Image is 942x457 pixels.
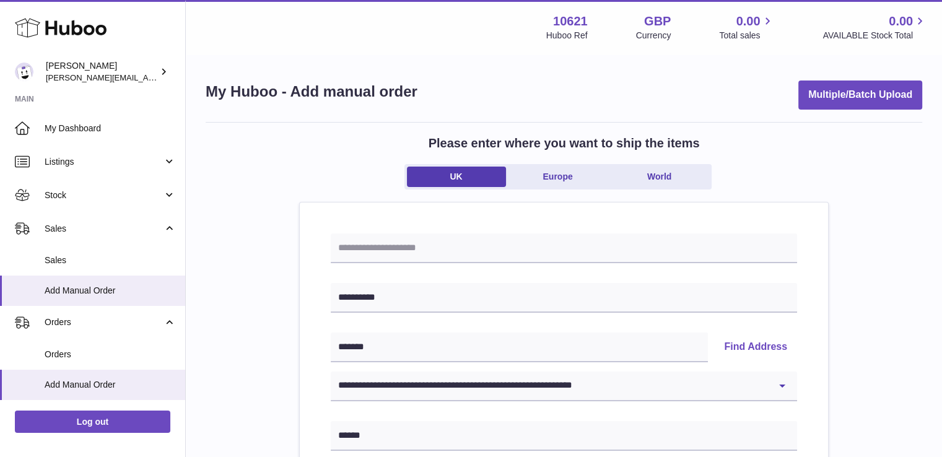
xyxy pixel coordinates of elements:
[46,60,157,84] div: [PERSON_NAME]
[206,82,417,102] h1: My Huboo - Add manual order
[45,379,176,391] span: Add Manual Order
[508,167,608,187] a: Europe
[719,30,774,41] span: Total sales
[45,285,176,297] span: Add Manual Order
[15,411,170,433] a: Log out
[546,30,588,41] div: Huboo Ref
[15,63,33,81] img: steven@scoreapp.com
[45,316,163,328] span: Orders
[610,167,709,187] a: World
[889,13,913,30] span: 0.00
[736,13,761,30] span: 0.00
[45,255,176,266] span: Sales
[719,13,774,41] a: 0.00 Total sales
[714,333,797,362] button: Find Address
[45,223,163,235] span: Sales
[45,349,176,360] span: Orders
[644,13,671,30] strong: GBP
[553,13,588,30] strong: 10621
[798,81,922,110] button: Multiple/Batch Upload
[45,189,163,201] span: Stock
[822,30,927,41] span: AVAILABLE Stock Total
[46,72,248,82] span: [PERSON_NAME][EMAIL_ADDRESS][DOMAIN_NAME]
[822,13,927,41] a: 0.00 AVAILABLE Stock Total
[45,156,163,168] span: Listings
[636,30,671,41] div: Currency
[407,167,506,187] a: UK
[45,123,176,134] span: My Dashboard
[429,135,700,152] h2: Please enter where you want to ship the items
